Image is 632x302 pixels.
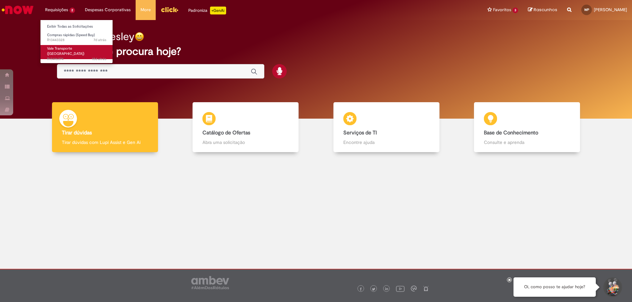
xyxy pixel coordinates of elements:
[92,57,106,61] span: 18d atrás
[62,139,148,146] p: Tirar dúvidas com Lupi Assist e Gen Ai
[35,102,175,152] a: Tirar dúvidas Tirar dúvidas com Lupi Assist e Gen Ai
[93,37,106,42] time: 25/08/2025 10:19:51
[47,33,95,37] span: Compras rápidas (Speed Buy)
[45,7,68,13] span: Requisições
[457,102,598,152] a: Base de Conhecimento Consulte e aprenda
[513,8,518,13] span: 3
[92,57,106,61] time: 14/08/2025 09:15:39
[1,3,35,16] img: ServiceNow
[528,7,557,13] a: Rascunhos
[202,139,289,146] p: Abra uma solicitação
[47,46,84,56] span: Vale Transporte ([GEOGRAPHIC_DATA])
[316,102,457,152] a: Serviços de TI Encontre ajuda
[40,32,113,44] a: Aberto R13443328 : Compras rápidas (Speed Buy)
[359,288,362,291] img: logo_footer_facebook.png
[411,286,417,291] img: logo_footer_workplace.png
[602,277,622,297] button: Iniciar Conversa de Suporte
[40,20,113,63] ul: Requisições
[396,284,405,293] img: logo_footer_youtube.png
[62,129,92,136] b: Tirar dúvidas
[202,129,250,136] b: Catálogo de Ofertas
[372,288,375,291] img: logo_footer_twitter.png
[69,8,75,13] span: 2
[135,32,144,41] img: happy-face.png
[385,287,388,291] img: logo_footer_linkedin.png
[484,139,570,146] p: Consulte e aprenda
[47,57,106,62] span: R13416374
[188,7,226,14] div: Padroniza
[584,8,589,12] span: WP
[343,129,377,136] b: Serviços de TI
[534,7,557,13] span: Rascunhos
[594,7,627,12] span: [PERSON_NAME]
[40,45,113,59] a: Aberto R13416374 : Vale Transporte (VT)
[93,37,106,42] span: 7d atrás
[210,7,226,14] p: +GenAi
[57,46,575,57] h2: O que você procura hoje?
[343,139,430,146] p: Encontre ajuda
[493,7,511,13] span: Favoritos
[513,277,596,297] div: Oi, como posso te ajudar hoje?
[423,286,429,291] img: logo_footer_naosei.png
[191,276,229,289] img: logo_footer_ambev_rotulo_gray.png
[175,102,316,152] a: Catálogo de Ofertas Abra uma solicitação
[40,23,113,30] a: Exibir Todas as Solicitações
[161,5,178,14] img: click_logo_yellow_360x200.png
[85,7,131,13] span: Despesas Corporativas
[141,7,151,13] span: More
[47,37,106,43] span: R13443328
[484,129,538,136] b: Base de Conhecimento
